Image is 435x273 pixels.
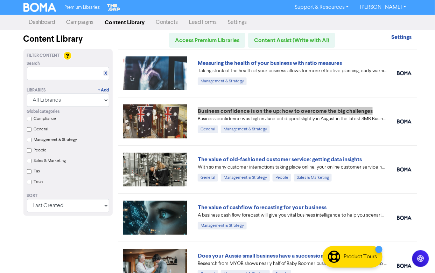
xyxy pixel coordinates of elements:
div: Business confidence was high in June but dipped slightly in August in the latest SMB Business Ins... [198,115,387,123]
label: Tech [34,179,43,185]
img: boma_accounting [397,216,412,220]
div: Filter Content [27,53,109,59]
a: Measuring the health of your business with ratio measures [198,60,342,67]
strong: Settings [391,34,412,41]
a: + Add [98,87,109,94]
img: boma [397,120,412,124]
span: Search [27,61,40,67]
a: Settings [223,15,253,29]
label: General [34,126,49,132]
label: Compliance [34,116,56,122]
div: General [198,174,218,182]
a: Access Premium Libraries [169,33,245,48]
iframe: Chat Widget [400,239,435,273]
a: The value of old-fashioned customer service: getting data insights [198,156,362,163]
label: Management & Strategy [34,137,77,143]
label: People [34,147,47,153]
img: boma [397,168,412,172]
img: The Gap [106,3,121,12]
a: Contacts [150,15,184,29]
a: Settings [391,35,412,40]
a: Business confidence is on the up: how to overcome the big challenges [198,108,373,115]
a: The value of cashflow forecasting for your business [198,204,327,211]
div: Sort [27,193,109,199]
label: Sales & Marketing [34,158,66,164]
div: Management & Strategy [221,125,270,133]
a: Lead Forms [184,15,223,29]
div: With so many customer interactions taking place online, your online customer service has to be fi... [198,164,387,171]
div: Management & Strategy [198,77,247,85]
span: Premium Libraries: [64,5,100,10]
a: X [104,71,107,76]
div: Libraries [27,87,46,94]
a: Content Assist (Write with AI) [248,33,335,48]
div: Content Library [23,33,113,46]
a: Campaigns [61,15,99,29]
label: Tax [34,168,41,175]
div: Taking stock of the health of your business allows for more effective planning, early warning abo... [198,67,387,75]
div: Sales & Marketing [294,174,332,182]
a: [PERSON_NAME] [355,2,412,13]
div: Management & Strategy [221,174,270,182]
img: BOMA Logo [23,3,56,12]
a: Does your Aussie small business have a succession plan? [198,252,338,259]
div: People [273,174,291,182]
div: A business cash flow forecast will give you vital business intelligence to help you scenario-plan... [198,212,387,219]
img: boma_accounting [397,71,412,75]
a: Dashboard [23,15,61,29]
div: Global categories [27,109,109,115]
a: Support & Resources [289,2,355,13]
div: General [198,125,218,133]
div: Research from MYOB shows nearly half of Baby Boomer business owners are planning to exit in the n... [198,260,387,267]
a: Content Library [99,15,150,29]
img: boma [397,264,412,268]
div: Management & Strategy [198,222,247,230]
